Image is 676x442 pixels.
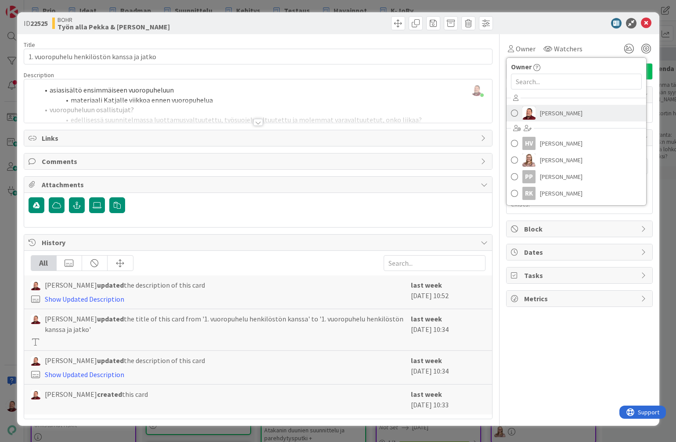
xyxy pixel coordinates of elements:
a: RK[PERSON_NAME] [507,185,646,202]
img: JS [522,107,536,120]
b: updated [97,281,124,289]
div: RK [522,187,536,200]
input: Search... [384,255,485,271]
span: Metrics [524,293,636,304]
span: [PERSON_NAME] the description of this card [45,355,205,366]
div: [DATE] 10:52 [411,280,485,304]
span: History [42,237,476,248]
b: last week [411,314,442,323]
input: type card name here... [24,49,493,64]
b: last week [411,281,442,289]
span: Tasks [524,270,636,281]
div: All [31,256,57,271]
a: IH[PERSON_NAME] [507,152,646,168]
span: [PERSON_NAME] [540,137,583,150]
span: Dates [524,247,636,257]
span: Support [18,1,40,12]
span: Links [42,133,476,143]
span: [PERSON_NAME] [540,153,583,167]
img: JS [31,356,40,366]
img: IH [522,153,536,167]
span: ID [24,18,48,29]
b: updated [97,356,124,365]
div: [DATE] 10:33 [411,389,485,410]
div: [DATE] 10:34 [411,314,485,346]
a: PP[PERSON_NAME] [507,168,646,185]
a: Show Updated Description [45,370,124,379]
span: [PERSON_NAME] the title of this card from '1. vuoropuhelu henkilöstön kanssa' to '1. vuoropuhelu ... [45,314,406,335]
img: JS [31,314,40,324]
div: [DATE] 10:34 [411,355,485,380]
li: materiaali Katjalle viikkoa ennen vuoropuhelua [39,95,488,105]
input: Search... [511,74,642,89]
img: JS [31,281,40,290]
span: Owner [511,61,532,72]
li: asiasisältö ensimmäiseen vuoropuheluun [39,85,488,95]
span: [PERSON_NAME] [540,170,583,183]
span: [PERSON_NAME] [540,107,583,120]
span: BOHR [58,16,170,23]
span: Watchers [554,43,583,54]
img: JS [31,390,40,399]
span: Block [524,224,636,234]
span: [PERSON_NAME] [540,187,583,200]
b: 22525 [30,19,48,28]
a: Show Updated Description [45,295,124,303]
span: Attachments [42,179,476,190]
span: [PERSON_NAME] this card [45,389,148,399]
span: Owner [516,43,536,54]
b: last week [411,390,442,399]
div: PP [522,170,536,183]
div: HV [522,137,536,150]
b: updated [97,314,124,323]
span: [PERSON_NAME] the description of this card [45,280,205,290]
b: created [97,390,122,399]
span: Description [24,71,54,79]
b: last week [411,356,442,365]
b: Työn alla Pekka & [PERSON_NAME] [58,23,170,30]
label: Title [24,41,35,49]
a: JS[PERSON_NAME] [507,105,646,121]
a: HV[PERSON_NAME] [507,135,646,152]
span: Comments [42,156,476,167]
img: 8MARACyCzyDdOogtKbuhiGEOiMLTYxQp.jpg [471,84,483,96]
